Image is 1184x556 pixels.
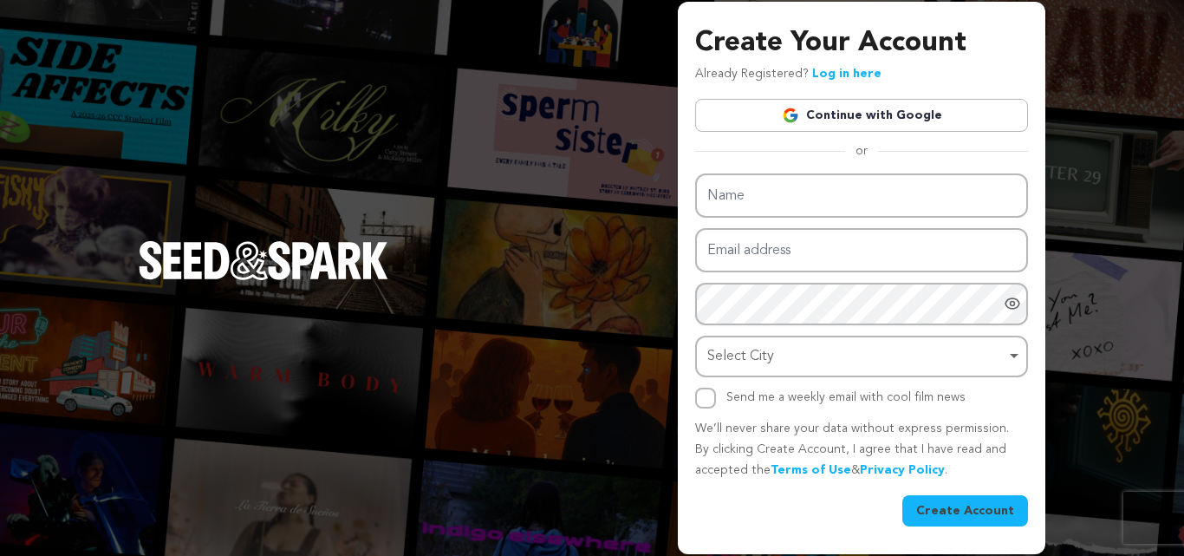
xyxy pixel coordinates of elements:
[139,241,388,279] img: Seed&Spark Logo
[771,464,851,476] a: Terms of Use
[695,99,1028,132] a: Continue with Google
[812,68,881,80] a: Log in here
[139,241,388,314] a: Seed&Spark Homepage
[1004,295,1021,312] a: Show password as plain text. Warning: this will display your password on the screen.
[695,419,1028,481] p: We’ll never share your data without express permission. By clicking Create Account, I agree that ...
[695,228,1028,272] input: Email address
[707,344,1005,370] div: Select City
[695,173,1028,218] input: Name
[695,23,1028,64] h3: Create Your Account
[860,464,945,476] a: Privacy Policy
[845,142,878,160] span: or
[902,495,1028,527] button: Create Account
[726,391,966,403] label: Send me a weekly email with cool film news
[695,64,881,85] p: Already Registered?
[782,107,799,124] img: Google logo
